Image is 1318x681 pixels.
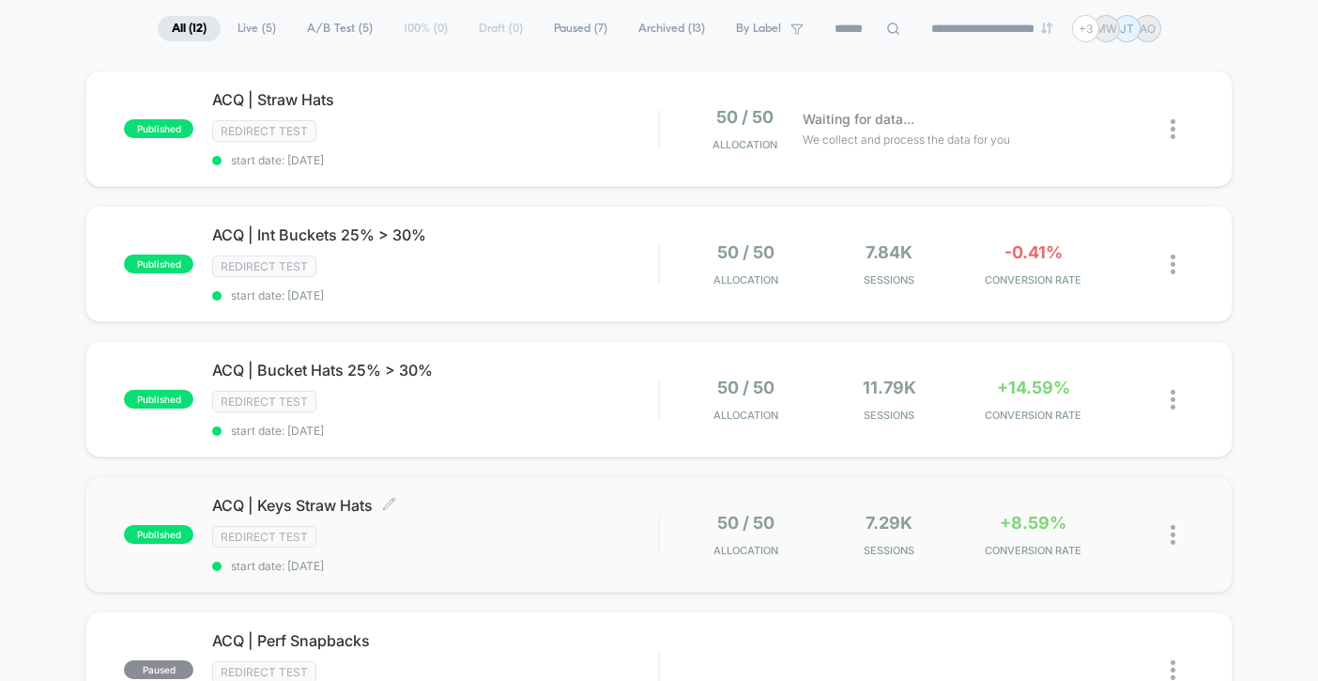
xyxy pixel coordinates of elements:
span: 50 / 50 [717,378,774,397]
span: -0.41% [1004,242,1063,262]
span: Allocation [713,409,778,422]
span: 7.29k [866,513,912,533]
span: Redirect Test [212,391,316,412]
span: Archived ( 13 ) [624,16,719,41]
span: Allocation [713,273,778,286]
span: By Label [736,22,781,36]
span: Live ( 5 ) [223,16,290,41]
p: AO [1140,22,1156,36]
span: ACQ | Bucket Hats 25% > 30% [212,361,658,379]
p: MW [1096,22,1117,36]
p: JT [1120,22,1134,36]
span: Redirect Test [212,120,316,142]
span: 50 / 50 [716,107,774,127]
img: close [1171,525,1175,545]
span: 7.84k [866,242,912,262]
img: close [1171,255,1175,274]
span: ACQ | Int Buckets 25% > 30% [212,225,658,244]
span: Redirect Test [212,526,316,548]
span: ACQ | Keys Straw Hats [212,496,658,515]
span: published [124,390,193,409]
span: Redirect Test [212,255,316,277]
span: published [124,119,193,138]
span: CONVERSION RATE [966,544,1100,557]
span: ACQ | Perf Snapbacks [212,631,658,650]
span: ACQ | Straw Hats [212,90,658,109]
span: A/B Test ( 5 ) [293,16,387,41]
span: start date: [DATE] [212,153,658,167]
span: start date: [DATE] [212,559,658,573]
span: start date: [DATE] [212,288,658,302]
span: Paused ( 7 ) [540,16,621,41]
span: Allocation [713,138,777,151]
span: Sessions [822,544,957,557]
span: 50 / 50 [717,513,774,533]
span: Sessions [822,409,957,422]
span: Allocation [713,544,778,557]
img: close [1171,390,1175,410]
span: Waiting for data... [803,109,914,130]
span: All ( 12 ) [158,16,221,41]
span: published [124,525,193,544]
img: close [1171,660,1175,680]
span: CONVERSION RATE [966,273,1100,286]
span: 11.79k [863,378,916,397]
span: published [124,255,193,273]
span: paused [124,660,193,679]
span: Sessions [822,273,957,286]
span: We collect and process the data for you [803,131,1010,148]
span: +14.59% [997,378,1070,397]
span: CONVERSION RATE [966,409,1100,422]
span: 50 / 50 [717,242,774,262]
img: end [1041,23,1052,34]
div: + 3 [1072,15,1099,42]
span: start date: [DATE] [212,424,658,438]
span: +8.59% [1000,513,1066,533]
img: close [1171,119,1175,139]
